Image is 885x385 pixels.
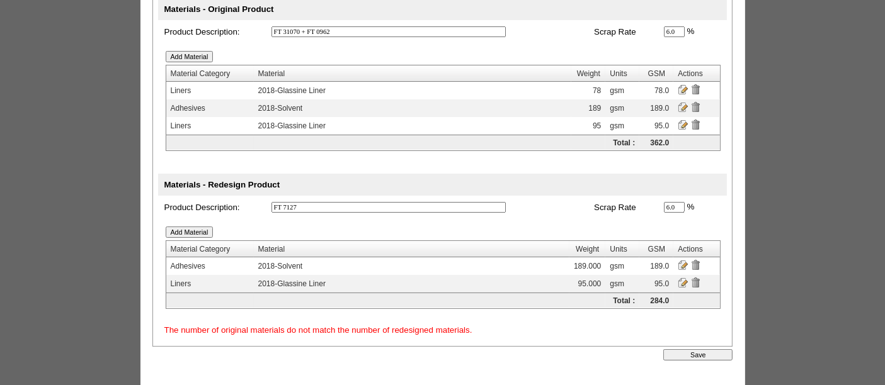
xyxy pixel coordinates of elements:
[594,27,636,36] span: Scrap Rate
[605,99,639,117] td: gsm
[594,203,636,212] span: Scrap Rate
[605,275,639,293] td: gsm
[254,257,569,275] td: 2018-Solvent
[569,275,605,293] td: 95.000
[254,65,572,82] th: Material
[164,325,472,335] span: The number of original materials do not match the number of redesigned materials.
[605,257,639,275] td: gsm
[571,99,605,117] td: 189
[158,174,728,196] td: Materials - Redesign Product
[639,65,673,82] th: GSM
[639,99,673,117] td: 189.0
[639,275,673,293] td: 95.0
[605,117,639,135] td: gsm
[166,99,254,117] td: Adhesives
[166,65,254,82] th: Material Category
[639,135,673,150] td: 362.0
[254,275,569,293] td: 2018-Glassine Liner
[678,102,688,112] input: Edit Material
[166,257,254,275] td: Adhesives
[678,260,688,270] input: Edit Material
[639,293,673,308] td: 284.0
[639,117,673,135] td: 95.0
[166,82,254,99] td: Liners
[254,99,572,117] td: 2018-Solvent
[166,241,254,257] th: Material Category
[164,27,240,36] span: Product Description:
[678,277,688,287] input: Edit Material
[605,82,639,99] td: gsm
[690,260,700,270] input: Delete Material
[639,241,673,257] th: GSM
[687,202,695,211] span: %
[569,257,605,275] td: 189.000
[690,277,700,287] input: Delete Material
[678,120,688,130] input: Edit Material
[639,82,673,99] td: 78.0
[571,117,605,135] td: 95
[687,26,695,36] span: %
[639,257,673,275] td: 189.0
[254,117,572,135] td: 2018-Glassine Liner
[690,102,700,112] input: Delete Material
[690,84,700,94] input: Delete Material
[571,82,605,99] td: 78
[166,275,254,293] td: Liners
[569,241,605,257] th: Weight
[673,241,720,257] th: Actions
[254,82,572,99] td: 2018-Glassine Liner
[605,293,639,308] td: Total :
[166,51,214,62] input: Add Material
[663,349,733,360] input: Save
[673,65,720,82] th: Actions
[164,203,240,212] span: Product Description:
[690,120,700,130] input: Delete Material
[166,226,214,238] input: Add Material
[678,84,688,94] input: Edit Material
[605,65,639,82] th: Units
[605,241,639,257] th: Units
[571,65,605,82] th: Weight
[166,117,254,135] td: Liners
[254,241,569,257] th: Material
[605,135,639,150] td: Total :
